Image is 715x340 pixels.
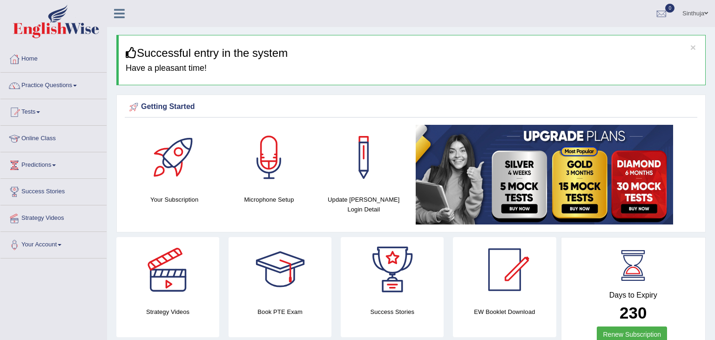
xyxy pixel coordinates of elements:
[0,46,107,69] a: Home
[126,47,698,59] h3: Successful entry in the system
[0,232,107,255] a: Your Account
[0,205,107,229] a: Strategy Videos
[321,195,406,214] h4: Update [PERSON_NAME] Login Detail
[126,64,698,73] h4: Have a pleasant time!
[0,73,107,96] a: Practice Questions
[226,195,311,204] h4: Microphone Setup
[572,291,695,299] h4: Days to Expiry
[416,125,673,224] img: small5.jpg
[229,307,331,317] h4: Book PTE Exam
[132,195,217,204] h4: Your Subscription
[665,4,675,13] span: 0
[341,307,444,317] h4: Success Stories
[0,126,107,149] a: Online Class
[0,152,107,176] a: Predictions
[0,179,107,202] a: Success Stories
[620,304,647,322] b: 230
[127,100,695,114] div: Getting Started
[0,99,107,122] a: Tests
[690,42,696,52] button: ×
[116,307,219,317] h4: Strategy Videos
[453,307,556,317] h4: EW Booklet Download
